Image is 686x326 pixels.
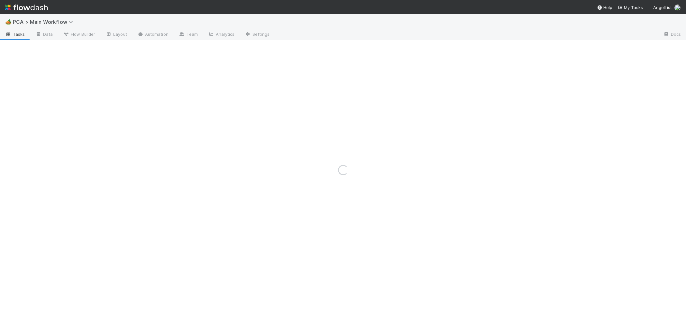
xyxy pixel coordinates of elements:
img: logo-inverted-e16ddd16eac7371096b0.svg [5,2,48,13]
a: My Tasks [617,4,643,11]
span: AngelList [653,5,672,10]
span: My Tasks [617,5,643,10]
div: Help [597,4,612,11]
img: avatar_0d9988fd-9a15-4cc7-ad96-88feab9e0fa9.png [674,5,681,11]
